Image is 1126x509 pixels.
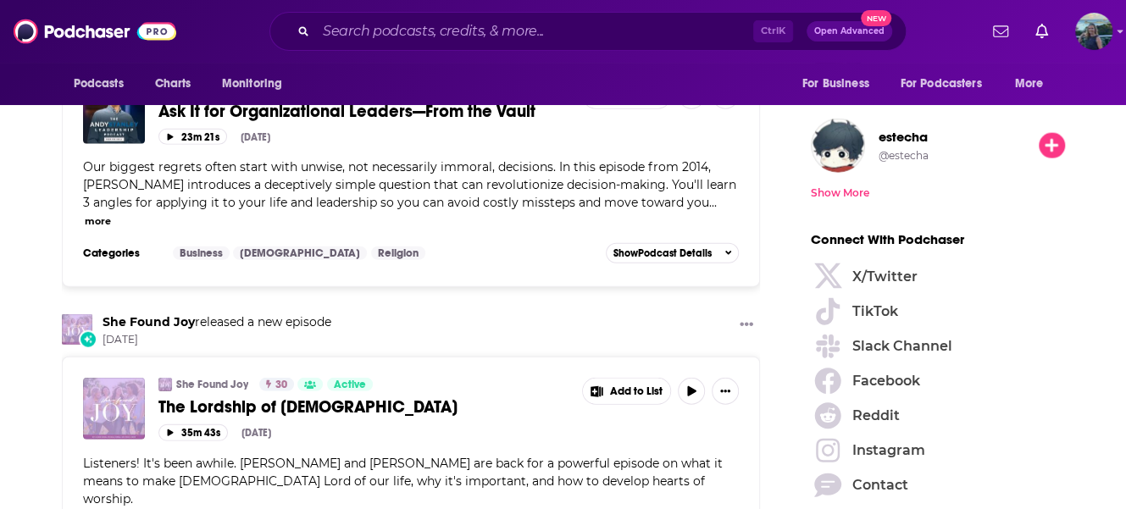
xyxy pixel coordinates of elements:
button: open menu [62,68,146,100]
span: Instagram [852,444,925,457]
span: Connect With Podchaser [811,231,964,247]
span: New [861,10,891,26]
span: ... [709,195,717,210]
span: More [1014,72,1043,96]
span: Our biggest regrets often start with unwise, not necessarily immoral, decisions. In this episode ... [83,159,736,210]
input: Search podcasts, credits, & more... [316,18,753,45]
a: Show notifications dropdown [986,17,1015,46]
span: Logged in as kelli0108 [1075,13,1112,50]
button: open menu [210,68,304,100]
button: Open AdvancedNew [807,21,892,41]
span: Add to List [610,385,663,398]
a: estecha [879,130,928,144]
button: open menu [890,68,1007,100]
span: Active [334,377,366,394]
img: estecha [811,119,865,173]
button: Show profile menu [1075,13,1112,50]
span: Listeners! It's been awhile. [PERSON_NAME] and [PERSON_NAME] are back for a powerful episode on w... [83,456,723,506]
span: Ctrl K [753,20,793,42]
a: Religion [371,246,425,260]
button: Show More Button [712,378,739,405]
span: estecha [879,129,928,145]
span: Contact [852,479,908,492]
div: @estecha [879,149,929,162]
a: She Found Joy [103,314,195,329]
a: The Lordship of [DEMOGRAPHIC_DATA] [158,396,570,418]
a: Ask It for Organizational Leaders—From the Vault [158,101,570,122]
button: open menu [1002,68,1064,100]
button: Follow [1039,133,1064,158]
h3: released a new episode [103,314,331,330]
a: Reddit [811,402,1065,430]
span: Show Podcast Details [613,247,712,259]
span: Podcasts [74,72,124,96]
span: Contact Podchaser Directly [811,472,1065,500]
img: The Lordship of Jesus [83,378,145,440]
span: Monitoring [222,72,282,96]
a: TikTok [811,298,1065,326]
img: She Found Joy [62,314,92,345]
span: Facebook [852,374,920,388]
div: New Episode [79,330,97,349]
a: Charts [144,68,202,100]
span: Charts [155,72,191,96]
span: Reddit [852,409,900,423]
img: Podchaser - Follow, Share and Rate Podcasts [14,15,176,47]
a: X/Twitter [811,263,1065,291]
a: 30 [259,378,294,391]
span: [DATE] [103,333,331,347]
button: ShowPodcast Details [606,243,740,263]
div: Search podcasts, credits, & more... [269,12,907,51]
div: [DATE] [241,427,271,439]
a: Active [327,378,373,391]
img: She Found Joy [158,378,172,391]
a: [DEMOGRAPHIC_DATA] [233,246,367,260]
div: Show More [811,186,869,199]
h3: Categories [83,246,159,260]
a: Business [173,246,230,260]
img: Ask It for Organizational Leaders—From the Vault [83,82,145,144]
img: User Profile [1075,13,1112,50]
button: 23m 21s [158,129,227,145]
button: open menu [790,68,890,100]
span: The Lordship of [DEMOGRAPHIC_DATA] [158,396,458,418]
span: For Podcasters [901,72,982,96]
a: She Found Joy [176,378,248,391]
button: 35m 43s [158,424,228,440]
button: more [85,214,111,229]
a: Instagram [811,437,1065,465]
span: Ask It for Organizational Leaders—From the Vault [158,101,535,122]
div: [DATE] [241,131,270,143]
span: For Business [802,72,869,96]
a: Show notifications dropdown [1029,17,1055,46]
span: Open Advanced [814,27,885,36]
button: Show More Button [733,314,760,335]
a: Slack Channel [811,333,1065,361]
button: Show More Button [583,379,671,404]
span: Slack Channel [852,340,952,353]
a: Facebook [811,368,1065,396]
span: TikTok [852,305,898,318]
span: 30 [275,377,287,394]
span: X/Twitter [852,270,918,284]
